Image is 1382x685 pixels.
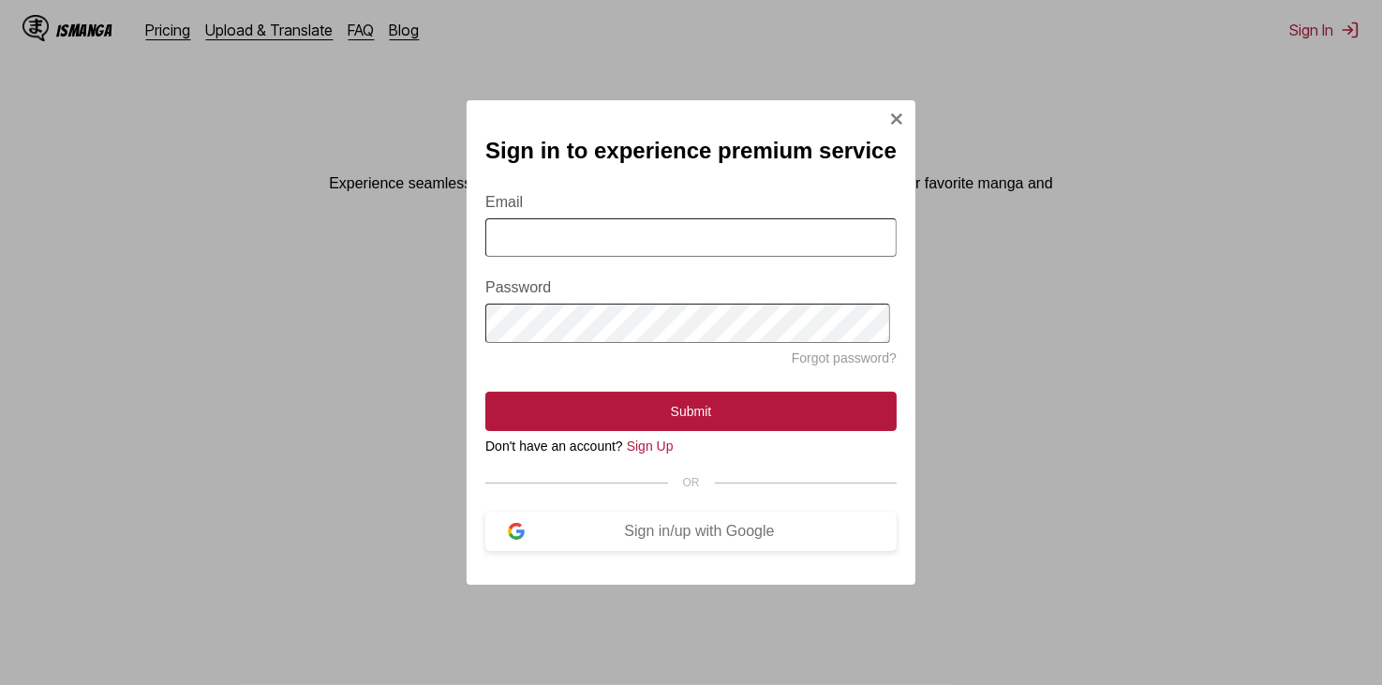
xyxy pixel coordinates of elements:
a: Sign Up [627,439,674,454]
h2: Sign in to experience premium service [485,138,897,164]
div: Don't have an account? [485,439,897,454]
a: Forgot password? [792,350,897,365]
img: google-logo [508,523,525,540]
div: Sign In Modal [467,100,915,585]
div: Sign in/up with Google [525,523,874,540]
img: Close [889,112,904,127]
button: Sign in/up with Google [485,512,897,551]
button: Submit [485,392,897,431]
div: OR [485,476,897,489]
label: Email [485,194,897,211]
label: Password [485,279,897,296]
